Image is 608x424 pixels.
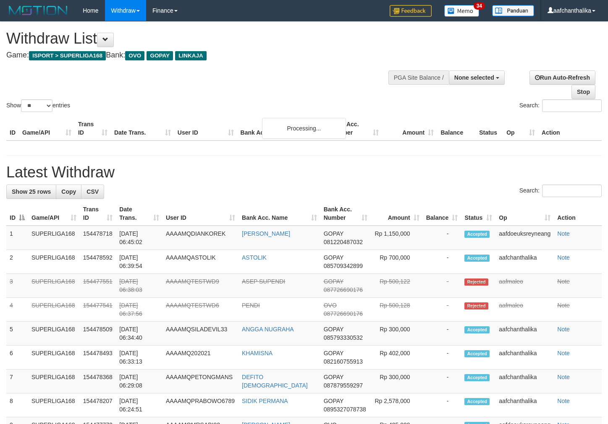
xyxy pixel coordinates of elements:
[371,393,422,417] td: Rp 2,578,000
[423,393,461,417] td: -
[6,4,70,17] img: MOTION_logo.png
[474,2,485,10] span: 34
[6,202,28,226] th: ID: activate to sort column descending
[464,374,490,381] span: Accepted
[28,346,80,369] td: SUPERLIGA168
[324,326,343,333] span: GOPAY
[28,369,80,393] td: SUPERLIGA168
[324,302,337,309] span: OVO
[116,226,162,250] td: [DATE] 06:45:02
[542,99,602,112] input: Search:
[116,202,162,226] th: Date Trans.: activate to sort column ascending
[28,202,80,226] th: Game/API: activate to sort column ascending
[29,51,106,60] span: ISPORT > SUPERLIGA168
[12,188,51,195] span: Show 25 rows
[554,202,602,226] th: Action
[320,202,371,226] th: Bank Acc. Number: activate to sort column ascending
[242,302,260,309] a: PENDI
[242,374,308,389] a: DEFITO [DEMOGRAPHIC_DATA]
[423,202,461,226] th: Balance: activate to sort column ascending
[492,5,534,16] img: panduan.png
[542,185,602,197] input: Search:
[28,298,80,322] td: SUPERLIGA168
[464,350,490,357] span: Accepted
[519,99,602,112] label: Search:
[6,250,28,274] td: 2
[437,117,476,140] th: Balance
[495,322,554,346] td: aafchanthalika
[557,230,570,237] a: Note
[324,263,363,269] span: Copy 085709342899 to clipboard
[116,369,162,393] td: [DATE] 06:29:08
[147,51,173,60] span: GOPAY
[238,202,320,226] th: Bank Acc. Name: activate to sort column ascending
[423,369,461,393] td: -
[423,226,461,250] td: -
[557,302,570,309] a: Note
[464,326,490,333] span: Accepted
[449,70,505,85] button: None selected
[464,255,490,262] span: Accepted
[423,346,461,369] td: -
[388,70,449,85] div: PGA Site Balance /
[382,117,437,140] th: Amount
[464,398,490,405] span: Accepted
[324,358,363,365] span: Copy 082160755913 to clipboard
[162,322,238,346] td: AAAAMQSILADEVIL33
[162,226,238,250] td: AAAAMQDIANKOREK
[557,350,570,356] a: Note
[28,250,80,274] td: SUPERLIGA168
[28,393,80,417] td: SUPERLIGA168
[116,346,162,369] td: [DATE] 06:33:13
[6,51,397,60] h4: Game: Bank:
[6,117,19,140] th: ID
[371,298,422,322] td: Rp 500,128
[6,346,28,369] td: 6
[571,85,595,99] a: Stop
[116,393,162,417] td: [DATE] 06:24:51
[371,202,422,226] th: Amount: activate to sort column ascending
[262,118,346,139] div: Processing...
[242,398,288,404] a: SIDIK PERMANA
[21,99,52,112] select: Showentries
[116,298,162,322] td: [DATE] 06:37:56
[28,322,80,346] td: SUPERLIGA168
[324,398,343,404] span: GOPAY
[371,226,422,250] td: Rp 1,150,000
[111,117,174,140] th: Date Trans.
[371,369,422,393] td: Rp 300,000
[557,374,570,380] a: Note
[80,322,116,346] td: 154478509
[80,226,116,250] td: 154478718
[61,188,76,195] span: Copy
[324,286,363,293] span: Copy 087726690176 to clipboard
[116,250,162,274] td: [DATE] 06:39:54
[242,278,285,285] a: ASEP SUPENDI
[116,274,162,298] td: [DATE] 06:38:03
[454,74,494,81] span: None selected
[423,298,461,322] td: -
[28,274,80,298] td: SUPERLIGA168
[6,99,70,112] label: Show entries
[162,250,238,274] td: AAAAMQASTOLIK
[80,369,116,393] td: 154478368
[80,298,116,322] td: 154477541
[557,398,570,404] a: Note
[324,334,363,341] span: Copy 085793330532 to clipboard
[80,250,116,274] td: 154478592
[371,346,422,369] td: Rp 402,000
[557,326,570,333] a: Note
[444,5,480,17] img: Button%20Memo.svg
[6,274,28,298] td: 3
[80,346,116,369] td: 154478493
[519,185,602,197] label: Search:
[162,202,238,226] th: User ID: activate to sort column ascending
[80,393,116,417] td: 154478207
[6,164,602,181] h1: Latest Withdraw
[237,117,328,140] th: Bank Acc. Name
[6,393,28,417] td: 8
[162,346,238,369] td: AAAAMQ202021
[324,374,343,380] span: GOPAY
[28,226,80,250] td: SUPERLIGA168
[495,346,554,369] td: aafchanthalika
